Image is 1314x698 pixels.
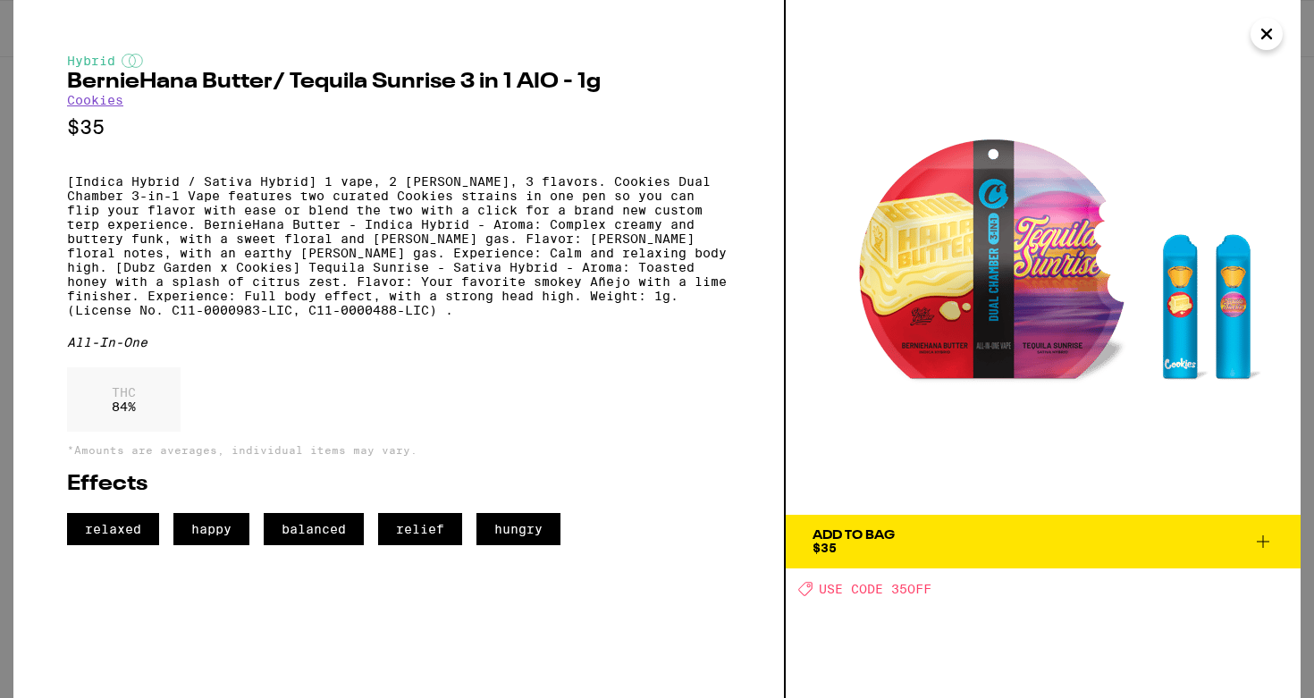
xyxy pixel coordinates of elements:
p: *Amounts are averages, individual items may vary. [67,444,730,456]
span: happy [173,513,249,545]
span: hungry [476,513,560,545]
span: relief [378,513,462,545]
div: Hybrid [67,54,730,68]
h2: Effects [67,474,730,495]
span: Hi. Need any help? [11,13,129,27]
span: balanced [264,513,364,545]
div: All-In-One [67,335,730,349]
p: $35 [67,116,730,139]
p: THC [112,385,136,399]
img: hybridColor.svg [122,54,143,68]
span: $35 [813,541,837,555]
h2: BernieHana Butter/ Tequila Sunrise 3 in 1 AIO - 1g [67,71,730,93]
p: [Indica Hybrid / Sativa Hybrid] 1 vape, 2 [PERSON_NAME], 3 flavors. Cookies Dual Chamber 3-in-1 V... [67,174,730,317]
button: Add To Bag$35 [786,515,1301,568]
span: USE CODE 35OFF [819,582,931,596]
div: Add To Bag [813,529,895,542]
div: 84 % [67,367,181,432]
a: Cookies [67,93,123,107]
span: relaxed [67,513,159,545]
button: Close [1251,18,1283,50]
